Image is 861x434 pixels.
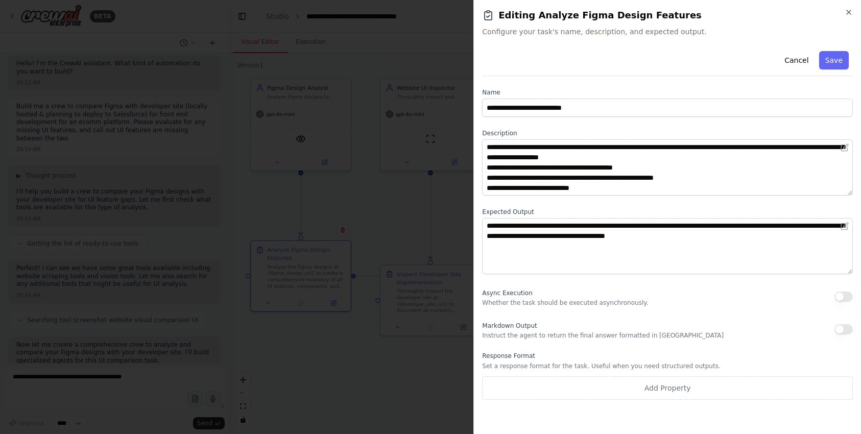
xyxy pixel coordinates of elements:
label: Expected Output [482,208,853,216]
p: Set a response format for the task. Useful when you need structured outputs. [482,362,853,370]
button: Open in editor [839,141,851,154]
span: Markdown Output [482,322,537,329]
button: Cancel [778,51,815,69]
label: Name [482,88,853,97]
label: Description [482,129,853,137]
span: Configure your task's name, description, and expected output. [482,27,853,37]
button: Open in editor [839,220,851,232]
h2: Editing Analyze Figma Design Features [482,8,853,22]
span: Async Execution [482,290,532,297]
p: Whether the task should be executed asynchronously. [482,299,648,307]
p: Instruct the agent to return the final answer formatted in [GEOGRAPHIC_DATA] [482,331,724,340]
button: Add Property [482,376,853,400]
label: Response Format [482,352,853,360]
button: Save [819,51,849,69]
